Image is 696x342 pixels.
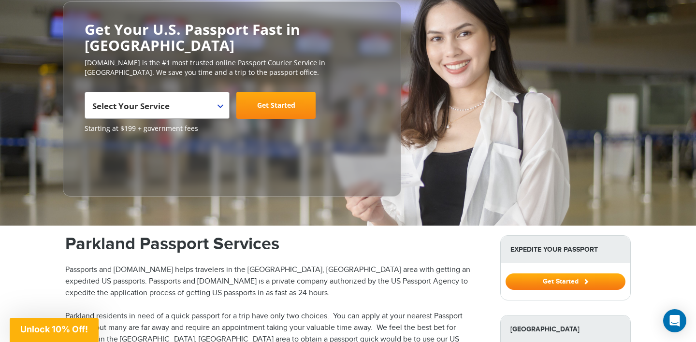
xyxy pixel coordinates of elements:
iframe: Customer reviews powered by Trustpilot [85,138,157,186]
span: Select Your Service [92,100,170,112]
strong: Expedite Your Passport [501,236,630,263]
span: Unlock 10% Off! [20,324,88,334]
a: Get Started [506,277,625,285]
p: [DOMAIN_NAME] is the #1 most trusted online Passport Courier Service in [GEOGRAPHIC_DATA]. We sav... [85,58,379,77]
span: Select Your Service [92,96,219,123]
a: Get Started [236,92,316,119]
h2: Get Your U.S. Passport Fast in [GEOGRAPHIC_DATA] [85,21,379,53]
div: Open Intercom Messenger [663,309,686,332]
div: Unlock 10% Off! [10,318,99,342]
button: Get Started [506,273,625,290]
p: Passports and [DOMAIN_NAME] helps travelers in the [GEOGRAPHIC_DATA], [GEOGRAPHIC_DATA] area with... [65,264,486,299]
span: Select Your Service [85,92,230,119]
h1: Parkland Passport Services [65,235,486,253]
span: Starting at $199 + government fees [85,124,379,133]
